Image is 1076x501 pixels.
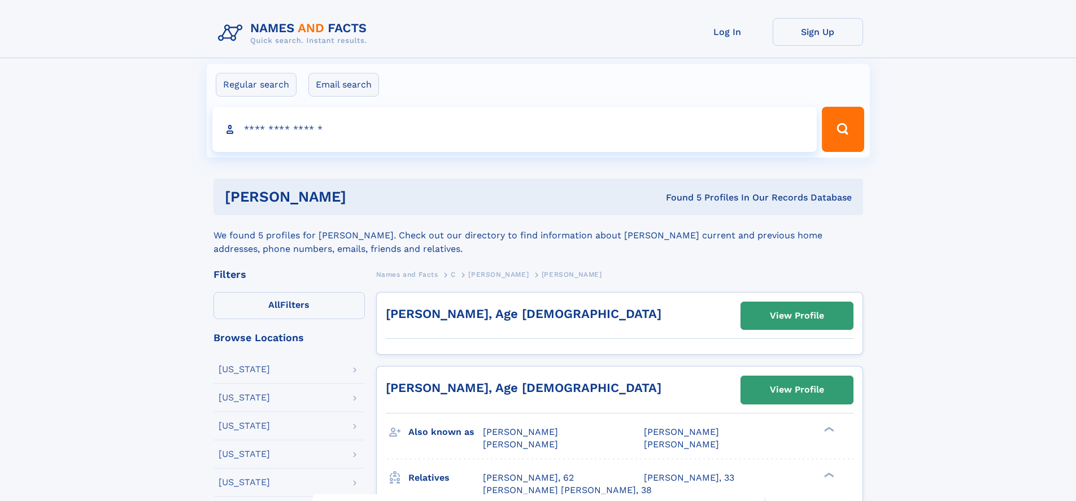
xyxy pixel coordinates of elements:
[219,393,270,402] div: [US_STATE]
[741,302,853,329] a: View Profile
[821,471,835,478] div: ❯
[822,107,864,152] button: Search Button
[483,484,652,496] a: [PERSON_NAME] [PERSON_NAME], 38
[219,478,270,487] div: [US_STATE]
[682,18,773,46] a: Log In
[214,292,365,319] label: Filters
[408,468,483,487] h3: Relatives
[644,472,734,484] a: [PERSON_NAME], 33
[214,333,365,343] div: Browse Locations
[741,376,853,403] a: View Profile
[219,421,270,430] div: [US_STATE]
[451,267,456,281] a: C
[219,450,270,459] div: [US_STATE]
[542,271,602,278] span: [PERSON_NAME]
[483,439,558,450] span: [PERSON_NAME]
[214,269,365,280] div: Filters
[770,303,824,329] div: View Profile
[214,18,376,49] img: Logo Names and Facts
[644,439,719,450] span: [PERSON_NAME]
[821,425,835,433] div: ❯
[219,365,270,374] div: [US_STATE]
[386,381,661,395] a: [PERSON_NAME], Age [DEMOGRAPHIC_DATA]
[214,215,863,256] div: We found 5 profiles for [PERSON_NAME]. Check out our directory to find information about [PERSON_...
[483,426,558,437] span: [PERSON_NAME]
[386,307,661,321] a: [PERSON_NAME], Age [DEMOGRAPHIC_DATA]
[770,377,824,403] div: View Profile
[644,426,719,437] span: [PERSON_NAME]
[268,299,280,310] span: All
[483,472,574,484] a: [PERSON_NAME], 62
[468,271,529,278] span: [PERSON_NAME]
[212,107,817,152] input: search input
[376,267,438,281] a: Names and Facts
[216,73,297,97] label: Regular search
[468,267,529,281] a: [PERSON_NAME]
[408,422,483,442] h3: Also known as
[451,271,456,278] span: C
[773,18,863,46] a: Sign Up
[308,73,379,97] label: Email search
[506,191,852,204] div: Found 5 Profiles In Our Records Database
[225,190,506,204] h1: [PERSON_NAME]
